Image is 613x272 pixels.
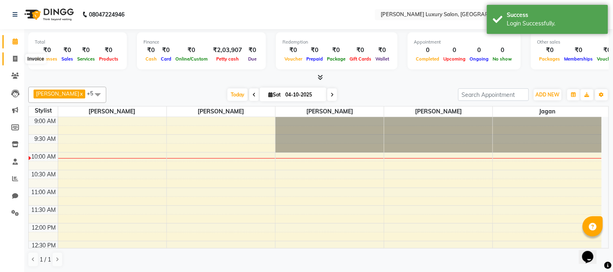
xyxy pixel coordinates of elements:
span: Package [325,56,348,62]
span: [PERSON_NAME] [36,90,79,97]
div: ₹0 [173,46,210,55]
div: Appointment [414,39,514,46]
a: x [79,90,83,97]
span: Completed [414,56,442,62]
div: 10:30 AM [30,170,58,179]
div: ₹0 [348,46,373,55]
div: ₹0 [97,46,120,55]
div: 11:00 AM [30,188,58,197]
div: ₹0 [373,46,391,55]
div: 11:30 AM [30,206,58,214]
div: Success [507,11,602,19]
div: 0 [414,46,442,55]
span: Sat [266,92,283,98]
div: Stylist [29,107,58,115]
span: Gift Cards [348,56,373,62]
div: 9:00 AM [33,117,58,126]
span: [PERSON_NAME] [384,107,493,117]
div: 12:30 PM [30,241,58,250]
span: Cash [143,56,159,62]
span: Card [159,56,173,62]
div: 9:30 AM [33,135,58,143]
b: 08047224946 [89,3,124,26]
div: ₹0 [159,46,173,55]
span: Packages [537,56,562,62]
div: ₹0 [75,46,97,55]
span: Voucher [282,56,304,62]
span: Due [246,56,259,62]
span: Ongoing [468,56,491,62]
span: Petty cash [214,56,241,62]
div: ₹0 [245,46,259,55]
div: ₹0 [304,46,325,55]
div: Finance [143,39,259,46]
div: 0 [442,46,468,55]
iframe: chat widget [579,240,605,264]
input: 2025-10-04 [283,89,323,101]
button: ADD NEW [534,89,562,100]
div: Total [35,39,120,46]
span: No show [491,56,514,62]
div: ₹0 [325,46,348,55]
div: ₹0 [59,46,75,55]
div: ₹0 [143,46,159,55]
div: ₹0 [35,46,59,55]
span: Prepaid [304,56,325,62]
div: ₹0 [562,46,595,55]
div: Invoice [25,54,46,64]
span: Online/Custom [173,56,210,62]
span: Memberships [562,56,595,62]
span: +5 [87,90,99,96]
img: logo [21,3,76,26]
span: Upcoming [442,56,468,62]
span: Wallet [373,56,391,62]
div: 12:00 PM [30,224,58,232]
div: Redemption [282,39,391,46]
input: Search Appointment [458,88,529,101]
div: ₹0 [282,46,304,55]
div: ₹0 [537,46,562,55]
span: Products [97,56,120,62]
div: 0 [491,46,514,55]
div: ₹2,03,907 [210,46,245,55]
span: Services [75,56,97,62]
span: [PERSON_NAME] [167,107,275,117]
span: Jagan [493,107,602,117]
span: Sales [59,56,75,62]
span: 1 / 1 [40,255,51,264]
div: 0 [468,46,491,55]
span: ADD NEW [536,92,560,98]
span: [PERSON_NAME] [276,107,384,117]
span: Today [228,88,248,101]
div: Login Successfully. [507,19,602,28]
span: [PERSON_NAME] [58,107,166,117]
div: 10:00 AM [30,153,58,161]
